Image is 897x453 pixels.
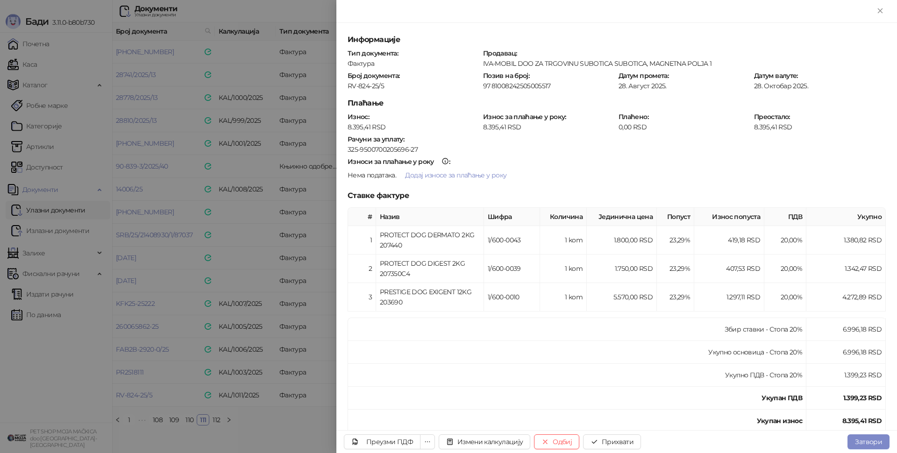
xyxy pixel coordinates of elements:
[380,258,480,279] div: PROTECT DOG DIGEST 2KG 207350C4
[347,168,887,183] div: .
[587,208,657,226] th: Јединична цена
[806,341,886,364] td: 6.996,18 RSD
[348,318,806,341] td: Збир ставки - Стопа 20%
[484,283,540,311] td: 1/600-0010
[806,364,886,387] td: 1.399,23 RSD
[482,123,616,131] div: 8.395,41 RSD
[587,226,657,255] td: 1.800,00 RSD
[754,113,790,121] strong: Преостало :
[484,208,540,226] th: Шифра
[491,82,614,90] div: 81008242505005517
[398,168,514,183] button: Додај износе за плаћање у року
[540,255,587,283] td: 1 kom
[348,283,376,311] td: 3
[657,226,694,255] td: 23,29%
[694,255,764,283] td: 407,53 RSD
[806,226,886,255] td: 1.380,82 RSD
[806,318,886,341] td: 6.996,18 RSD
[657,208,694,226] th: Попуст
[843,394,882,402] strong: 1.399,23 RSD
[347,82,480,90] div: RV-824-25/5
[694,283,764,311] td: 1.297,11 RSD
[757,417,802,425] strong: Укупан износ
[657,255,694,283] td: 23,29%
[348,208,376,226] th: #
[347,59,480,68] div: Фактура
[875,6,886,17] button: Close
[483,113,566,121] strong: Износ за плаћање у року :
[347,123,480,131] div: 8.395,41 RSD
[587,255,657,283] td: 1.750,00 RSD
[762,394,802,402] strong: Укупан ПДВ
[806,255,886,283] td: 1.342,47 RSD
[842,417,882,425] strong: 8.395,41 RSD
[694,226,764,255] td: 419,18 RSD
[540,283,587,311] td: 1 kom
[754,71,798,80] strong: Датум валуте :
[540,226,587,255] td: 1 kom
[619,113,648,121] strong: Плаћено :
[348,255,376,283] td: 2
[348,34,886,45] h5: Информације
[439,434,530,449] button: Измени калкулацију
[348,226,376,255] td: 1
[376,208,484,226] th: Назив
[657,283,694,311] td: 23,29%
[753,123,887,131] div: 8.395,41 RSD
[348,190,886,201] h5: Ставке фактуре
[847,434,890,449] button: Затвори
[587,283,657,311] td: 5.570,00 RSD
[483,49,517,57] strong: Продавац :
[806,208,886,226] th: Укупно
[483,82,491,90] div: 97
[348,135,404,143] strong: Рачуни за уплату :
[619,71,669,80] strong: Датум промета :
[348,49,398,57] strong: Тип документа :
[424,439,431,445] span: ellipsis
[348,98,886,109] h5: Плаћање
[753,82,887,90] div: 28. Октобар 2025.
[348,341,806,364] td: Укупно основица - Стопа 20%
[348,157,450,166] strong: :
[806,283,886,311] td: 4.272,89 RSD
[380,230,480,250] div: PROTECT DOG DERMATO 2KG 207440
[348,171,395,179] span: Нема података
[483,59,885,68] div: IVA-MOBIL DOO ZA TRGOVINU SUBOTICA SUBOTICA, MAGNETNA POLJA 1
[540,208,587,226] th: Количина
[484,226,540,255] td: 1/600-0043
[348,145,886,154] div: 325-9500700205696-27
[348,158,434,165] div: Износи за плаћање у року
[694,208,764,226] th: Износ попуста
[380,287,480,307] div: PRESTIGE DOG EXIGENT 12KG 203690
[483,71,529,80] strong: Позив на број :
[618,123,751,131] div: 0,00 RSD
[344,434,420,449] a: Преузми ПДФ
[781,236,802,244] span: 20,00 %
[348,71,399,80] strong: Број документа :
[484,255,540,283] td: 1/600-0039
[781,264,802,273] span: 20,00 %
[348,364,806,387] td: Укупно ПДВ - Стопа 20%
[348,113,369,121] strong: Износ :
[781,293,802,301] span: 20,00 %
[583,434,641,449] button: Прихвати
[366,438,413,446] div: Преузми ПДФ
[764,208,806,226] th: ПДВ
[618,82,751,90] div: 28. Август 2025.
[534,434,579,449] button: Одбиј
